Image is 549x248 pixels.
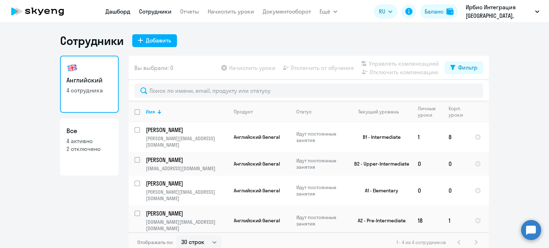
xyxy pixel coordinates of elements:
[443,206,469,236] td: 1
[139,8,172,15] a: Сотрудники
[296,157,345,170] p: Идут постоянные занятия
[146,126,228,134] a: [PERSON_NAME]
[443,152,469,176] td: 0
[346,122,412,152] td: B1 - Intermediate
[412,122,443,152] td: 1
[146,108,228,115] div: Имя
[66,145,112,153] p: 2 отключено
[462,3,543,20] button: Ирбис Интеграция [GEOGRAPHIC_DATA], [GEOGRAPHIC_DATA] Интеграция [GEOGRAPHIC_DATA]
[234,108,290,115] div: Продукт
[458,63,478,72] div: Фильтр
[466,3,532,20] p: Ирбис Интеграция [GEOGRAPHIC_DATA], [GEOGRAPHIC_DATA] Интеграция [GEOGRAPHIC_DATA]
[346,152,412,176] td: B2 - Upper-Intermediate
[374,4,397,19] button: RU
[396,239,446,246] span: 1 - 4 из 4 сотрудников
[379,7,385,16] span: RU
[351,108,412,115] div: Текущий уровень
[234,217,280,224] span: Английский General
[412,206,443,236] td: 18
[412,152,443,176] td: 0
[358,108,399,115] div: Текущий уровень
[449,105,463,118] div: Корп. уроки
[420,4,458,19] button: Балансbalance
[425,7,444,16] div: Баланс
[208,8,254,15] a: Начислить уроки
[320,7,330,16] span: Ещё
[146,135,228,148] p: [PERSON_NAME][EMAIL_ADDRESS][DOMAIN_NAME]
[445,61,483,74] button: Фильтр
[234,108,253,115] div: Продукт
[346,206,412,236] td: A2 - Pre-Intermediate
[146,219,228,232] p: [DOMAIN_NAME][EMAIL_ADDRESS][DOMAIN_NAME]
[66,86,112,94] p: 4 сотрудника
[296,108,312,115] div: Статус
[443,122,469,152] td: 8
[132,34,177,47] button: Добавить
[146,126,227,134] p: [PERSON_NAME]
[346,176,412,206] td: A1 - Elementary
[296,108,345,115] div: Статус
[443,176,469,206] td: 0
[320,4,337,19] button: Ещё
[449,105,469,118] div: Корп. уроки
[234,187,280,194] span: Английский General
[66,62,78,74] img: english
[60,56,119,113] a: Английский4 сотрудника
[180,8,199,15] a: Отчеты
[60,118,119,176] a: Все4 активно2 отключено
[418,105,436,118] div: Личные уроки
[146,156,227,164] p: [PERSON_NAME]
[263,8,311,15] a: Документооборот
[146,156,228,164] a: [PERSON_NAME]
[418,105,442,118] div: Личные уроки
[146,209,227,217] p: [PERSON_NAME]
[134,64,173,72] span: Вы выбрали: 0
[134,83,483,98] input: Поиск по имени, email, продукту или статусу
[66,126,112,136] h3: Все
[146,209,228,217] a: [PERSON_NAME]
[66,76,112,85] h3: Английский
[412,176,443,206] td: 0
[146,108,155,115] div: Имя
[146,165,228,172] p: [EMAIL_ADDRESS][DOMAIN_NAME]
[146,179,228,187] a: [PERSON_NAME]
[146,189,228,202] p: [PERSON_NAME][EMAIL_ADDRESS][DOMAIN_NAME]
[234,134,280,140] span: Английский General
[66,137,112,145] p: 4 активно
[296,184,345,197] p: Идут постоянные занятия
[137,239,173,246] span: Отображать по:
[296,214,345,227] p: Идут постоянные занятия
[234,161,280,167] span: Английский General
[146,36,171,45] div: Добавить
[296,131,345,143] p: Идут постоянные занятия
[446,8,454,15] img: balance
[60,34,124,48] h1: Сотрудники
[146,179,227,187] p: [PERSON_NAME]
[105,8,130,15] a: Дашборд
